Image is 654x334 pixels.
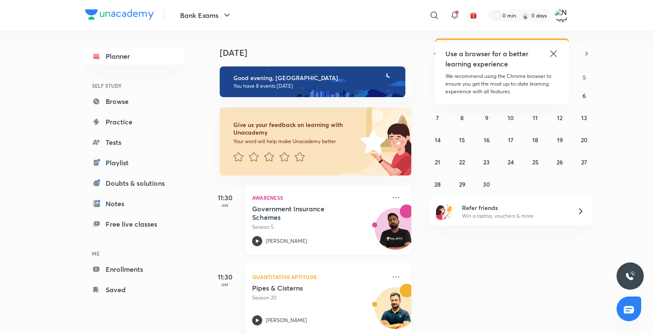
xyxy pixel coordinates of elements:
img: ttu [625,271,635,281]
abbr: September 22, 2025 [459,158,465,166]
img: feedback_image [332,107,411,176]
h5: Pipes & Cisterns [252,284,358,292]
img: Nandini goswami [554,8,569,23]
button: September 22, 2025 [455,155,469,169]
button: September 21, 2025 [431,155,445,169]
button: September 17, 2025 [504,133,518,147]
abbr: September 10, 2025 [508,114,514,122]
abbr: September 21, 2025 [435,158,440,166]
abbr: September 27, 2025 [581,158,587,166]
button: September 18, 2025 [528,133,542,147]
img: Avatar [375,292,416,333]
abbr: September 13, 2025 [581,114,587,122]
abbr: September 24, 2025 [508,158,514,166]
abbr: September 29, 2025 [459,180,465,188]
abbr: September 11, 2025 [533,114,538,122]
abbr: September 18, 2025 [532,136,538,144]
button: September 23, 2025 [480,155,493,169]
button: September 9, 2025 [480,111,493,124]
button: September 7, 2025 [431,111,445,124]
abbr: September 16, 2025 [484,136,490,144]
abbr: September 8, 2025 [460,114,464,122]
button: September 28, 2025 [431,177,445,191]
abbr: September 23, 2025 [483,158,490,166]
p: Your word will help make Unacademy better [233,138,358,145]
h6: ME [85,246,184,261]
abbr: September 19, 2025 [557,136,563,144]
img: Company Logo [85,9,154,20]
img: referral [436,203,453,220]
button: September 30, 2025 [480,177,493,191]
h4: [DATE] [220,48,420,58]
img: streak [521,11,530,20]
button: September 25, 2025 [528,155,542,169]
p: AM [208,282,242,287]
p: [PERSON_NAME] [266,237,307,245]
p: Win a laptop, vouchers & more [462,212,567,220]
button: September 15, 2025 [455,133,469,147]
abbr: September 28, 2025 [434,180,441,188]
a: Notes [85,195,184,212]
button: September 16, 2025 [480,133,493,147]
a: Free live classes [85,216,184,233]
a: Company Logo [85,9,154,22]
p: AM [208,203,242,208]
abbr: September 7, 2025 [436,114,439,122]
button: September 13, 2025 [577,111,591,124]
abbr: September 9, 2025 [485,114,488,122]
img: evening [220,66,405,97]
h5: Government Insurance Schemes [252,204,358,222]
button: September 14, 2025 [431,133,445,147]
img: Avatar [375,213,416,253]
abbr: September 12, 2025 [557,114,562,122]
a: Tests [85,134,184,151]
button: September 24, 2025 [504,155,518,169]
abbr: September 17, 2025 [508,136,513,144]
button: Bank Exams [175,7,237,24]
img: avatar [470,12,477,19]
h5: Use a browser for a better learning experience [445,49,530,69]
h6: Refer friends [462,203,567,212]
abbr: Saturday [582,73,586,81]
h5: 11:30 [208,272,242,282]
abbr: September 6, 2025 [582,92,586,100]
abbr: September 25, 2025 [532,158,539,166]
button: September 26, 2025 [553,155,567,169]
button: September 20, 2025 [577,133,591,147]
button: September 10, 2025 [504,111,518,124]
abbr: September 20, 2025 [581,136,588,144]
h6: Give us your feedback on learning with Unacademy [233,121,358,136]
button: September 19, 2025 [553,133,567,147]
a: Practice [85,113,184,130]
p: You have 8 events [DATE] [233,83,398,89]
button: September 29, 2025 [455,177,469,191]
button: avatar [467,9,480,22]
h6: SELF STUDY [85,78,184,93]
abbr: September 14, 2025 [435,136,441,144]
button: September 6, 2025 [577,89,591,102]
button: September 8, 2025 [455,111,469,124]
button: September 11, 2025 [528,111,542,124]
a: Saved [85,281,184,298]
button: September 12, 2025 [553,111,567,124]
p: Session 20 [252,294,386,302]
abbr: September 15, 2025 [459,136,465,144]
a: Doubts & solutions [85,175,184,192]
a: Playlist [85,154,184,171]
button: September 27, 2025 [577,155,591,169]
h6: Good evening, [GEOGRAPHIC_DATA] [233,74,398,82]
p: Session 5 [252,223,386,231]
a: Browse [85,93,184,110]
h5: 11:30 [208,193,242,203]
p: We recommend using the Chrome browser to ensure you get the most up-to-date learning experience w... [445,72,559,95]
abbr: September 30, 2025 [483,180,490,188]
a: Planner [85,48,184,65]
a: Enrollments [85,261,184,278]
p: Quantitative Aptitude [252,272,386,282]
p: [PERSON_NAME] [266,317,307,324]
p: Awareness [252,193,386,203]
abbr: September 26, 2025 [556,158,563,166]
